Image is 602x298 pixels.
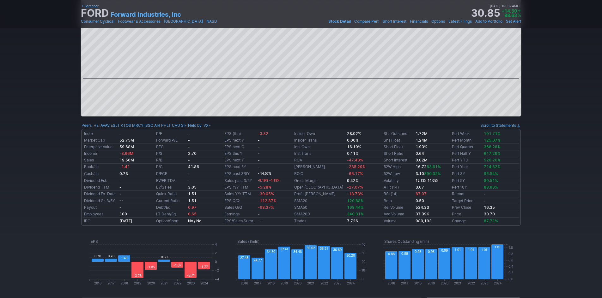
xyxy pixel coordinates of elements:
[451,170,483,177] td: Perf 3Y
[293,170,346,177] td: ROIC
[121,256,127,260] text: 1.48
[293,184,346,191] td: Oper. [GEOGRAPHIC_DATA]
[91,239,98,244] text: EPS
[82,123,92,128] a: Peers
[240,256,248,260] text: 27.48
[188,138,190,143] b: -
[351,18,354,25] span: •
[501,3,502,9] span: •
[223,184,256,191] td: EPS Y/Y TTM
[155,150,187,157] td: P/S
[382,218,414,225] td: Volume
[416,131,428,136] b: 1.72M
[484,191,486,196] b: -
[347,151,359,156] b: 0.11%
[172,122,180,129] a: CVU
[508,265,513,268] text: 0.4
[269,179,280,182] span: -4.19%
[451,204,483,211] td: Prev Close
[155,184,187,191] td: EV/Sales
[346,254,355,257] text: 30.20
[254,281,261,285] text: 2017
[503,18,505,25] span: •
[484,178,498,183] span: 89.51%
[83,157,118,164] td: Sales
[293,250,302,254] text: 34.48
[472,18,475,25] span: •
[111,10,181,19] a: Forward Industries, Inc
[416,144,427,149] b: 1.93%
[502,8,517,14] span: +14.50
[83,218,118,225] td: IPO
[448,18,472,25] a: Latest Filings
[328,18,351,25] a: Stock Detail
[382,197,414,204] td: Beta
[451,211,483,218] td: Price
[119,158,134,162] b: 19.56M
[416,219,432,223] b: 980,193
[454,281,461,285] text: 2021
[347,219,358,223] b: 7,726
[484,171,498,176] span: 95.54%
[161,122,171,129] a: PHLT
[83,137,118,144] td: Market Cap
[382,184,414,191] td: ATR (14)
[508,258,513,262] text: 0.6
[119,151,133,156] span: -3.66M
[119,219,132,223] b: [DATE]
[188,158,190,162] b: -
[382,191,414,197] td: RSI (14)
[188,219,201,223] b: No / No
[508,252,513,256] text: 0.8
[223,211,256,218] td: Earnings
[484,212,495,216] b: 30.70
[384,158,407,162] a: Short Interest
[281,281,288,285] text: 2019
[347,191,363,196] span: -18.73%
[382,177,414,184] td: Volatility
[155,177,187,184] td: EV/EBITDA
[223,197,256,204] td: EPS Q/Q
[481,248,487,252] text: 1.01
[121,122,131,129] a: KTOS
[416,179,439,182] small: 13.13% 14.05%
[258,138,260,143] b: -
[204,18,206,25] span: •
[320,247,328,250] text: 38.21
[416,151,424,156] a: 0.64
[416,164,441,169] b: 16.72
[384,144,403,149] a: Short Float
[428,250,434,254] text: 0.95
[484,151,501,156] span: 617.29%
[416,158,428,162] b: 0.02M
[382,137,414,144] td: Shs Float
[241,281,248,285] text: 2016
[215,260,217,264] text: 0
[108,254,114,258] text: 0.70
[118,18,161,25] a: Footwear & Accessories
[187,281,195,285] text: 2023
[427,164,441,169] span: 83.61%
[382,164,414,170] td: 52W High
[484,185,498,190] span: 83.83%
[410,18,428,25] a: Financials
[307,246,315,250] text: 39.02
[293,131,346,137] td: Insider Own
[223,170,256,177] td: EPS past 3/5Y
[416,212,429,216] b: 37.39K
[416,198,424,203] b: 0.50
[416,171,441,176] b: 3.10
[173,263,181,267] text: -1.37
[223,144,256,150] td: EPS next Q
[484,131,501,136] span: 101.71%
[223,218,256,225] td: EPS/Sales Surpr.
[83,204,118,211] td: Payout
[347,178,359,183] b: 9.42%
[347,131,361,136] b: 28.02%
[494,281,501,285] text: 2024
[267,281,275,285] text: 2018
[155,157,187,164] td: P/B
[334,281,341,285] text: 2023
[362,277,363,281] text: 0
[187,273,195,277] text: -3.71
